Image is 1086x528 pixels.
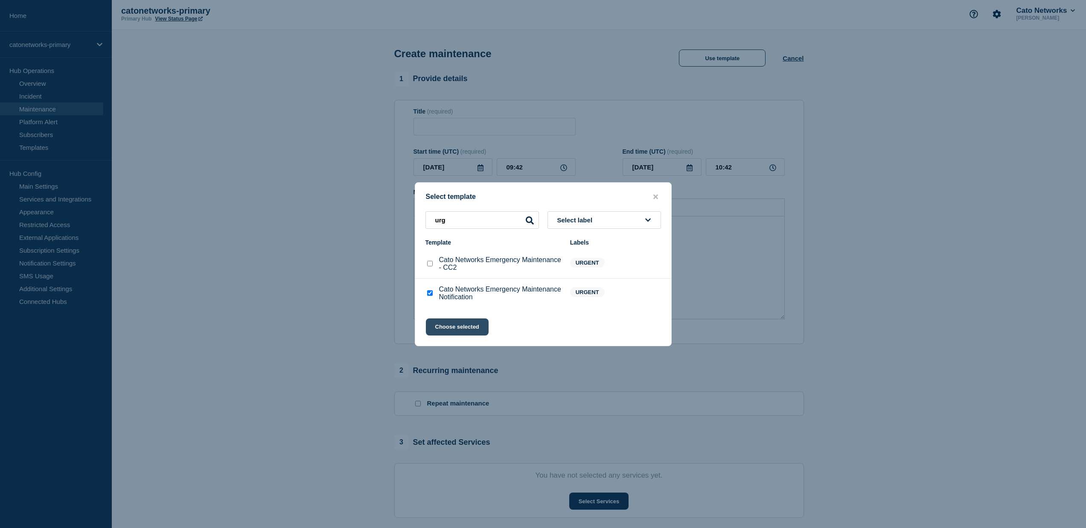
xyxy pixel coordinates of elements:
[427,261,433,266] input: Cato Networks Emergency Maintenance - CC2 checkbox
[570,287,605,297] span: URGENT
[439,286,562,301] p: Cato Networks Emergency Maintenance Notification
[570,239,661,246] div: Labels
[425,239,562,246] div: Template
[426,318,489,335] button: Choose selected
[415,193,671,201] div: Select template
[427,290,433,296] input: Cato Networks Emergency Maintenance Notification checkbox
[570,258,605,268] span: URGENT
[651,193,661,201] button: close button
[439,256,562,271] p: Cato Networks Emergency Maintenance - CC2
[425,211,539,229] input: Search templates & labels
[547,211,661,229] button: Select label
[557,216,596,224] span: Select label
